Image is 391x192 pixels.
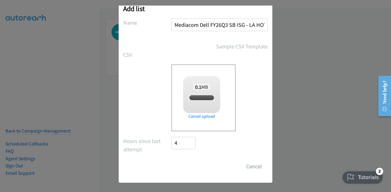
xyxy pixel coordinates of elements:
[189,95,215,101] span: split_3 (1).csv
[193,84,210,90] span: MB
[123,51,171,59] label: CSV
[339,165,386,187] iframe: Checklist
[216,42,268,51] a: Sample CSV Template
[195,84,201,90] strong: 0.1
[123,4,268,13] h2: Add list
[123,18,171,27] label: Name
[240,160,268,173] button: Cancel
[373,71,391,121] iframe: Resource Center
[123,137,171,153] label: Hours since last attempt
[183,113,220,120] a: Cancel upload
